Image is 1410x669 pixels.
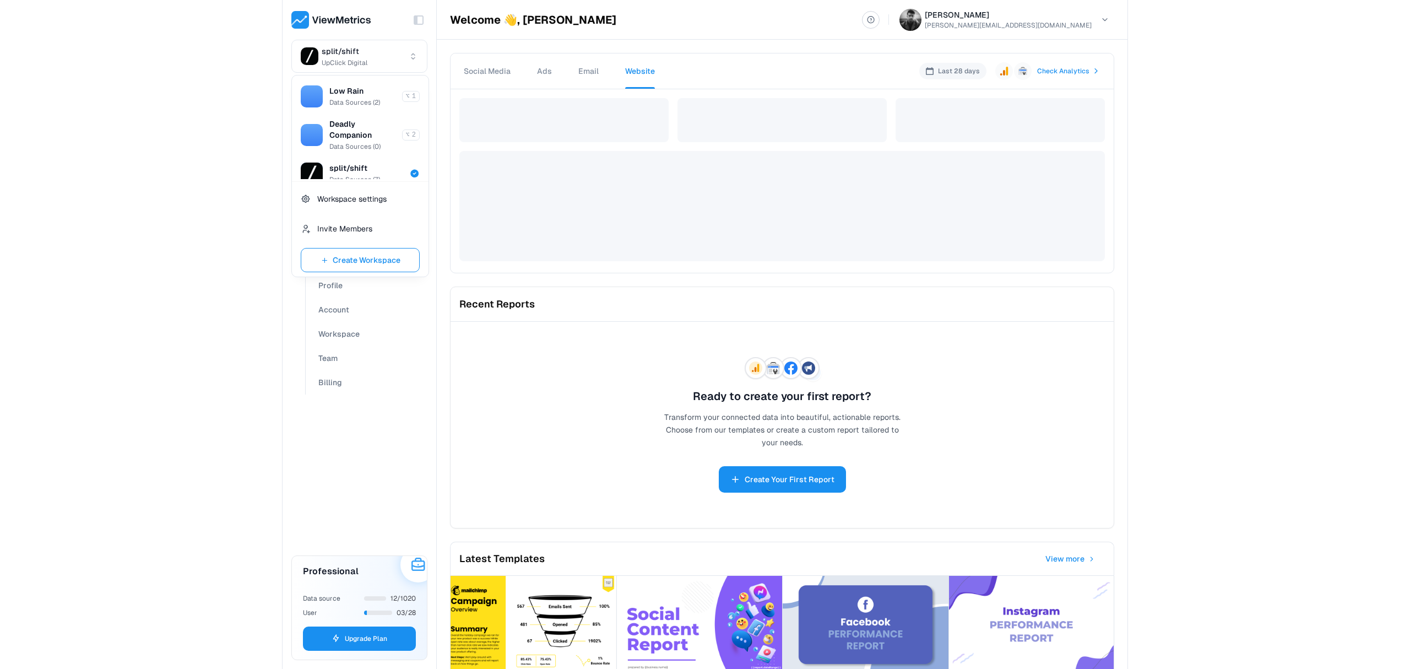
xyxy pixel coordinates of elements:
[317,223,420,234] span: Invite Members
[329,175,380,184] span: Data Sources ( 7 )
[333,253,400,267] span: Create Workspace
[317,193,420,204] span: Workspace settings
[301,248,420,272] button: Create Workspace
[329,118,395,141] span: Deadly Companion
[329,85,364,96] span: Low Rain
[329,163,367,174] span: split/shift
[329,142,381,151] span: Data Sources ( 0 )
[301,163,323,185] img: split/shift
[329,98,380,107] span: Data Sources ( 2 )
